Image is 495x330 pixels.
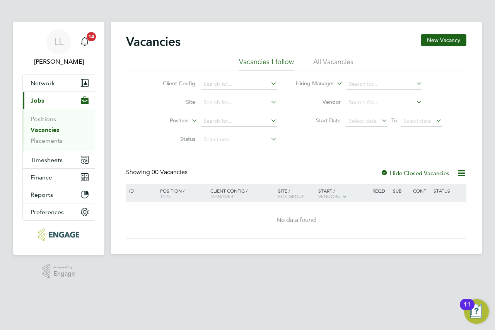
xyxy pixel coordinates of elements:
[43,264,75,279] a: Powered byEngage
[127,184,154,197] div: ID
[276,184,317,203] div: Site /
[31,137,63,144] a: Placements
[201,79,277,90] input: Search for...
[210,193,233,199] span: Manager
[87,32,96,41] span: 14
[151,98,195,105] label: Site
[77,29,92,54] a: 14
[23,109,95,151] div: Jobs
[126,34,181,49] h2: Vacancies
[23,186,95,203] button: Reports
[31,156,63,164] span: Timesheets
[370,184,391,197] div: Reqd
[346,97,422,108] input: Search for...
[160,193,171,199] span: Type
[316,184,370,203] div: Start /
[54,37,63,47] span: LL
[126,168,189,176] div: Showing
[411,184,431,197] div: Conf
[208,184,276,203] div: Client Config /
[278,193,304,199] span: Site Group
[23,74,95,91] button: Network
[349,117,377,124] span: Select date
[151,135,195,142] label: Status
[127,216,465,224] div: No data found
[53,271,75,277] span: Engage
[313,57,353,71] li: All Vacancies
[239,57,294,71] li: Vacancies I follow
[421,34,466,46] button: New Vacancy
[31,174,52,181] span: Finance
[381,169,449,177] label: Hide Closed Vacancies
[23,169,95,186] button: Finance
[296,98,341,105] label: Vendor
[23,151,95,168] button: Timesheets
[31,126,59,134] a: Vacancies
[151,80,195,87] label: Client Config
[31,97,44,104] span: Jobs
[53,264,75,271] span: Powered by
[22,29,95,66] a: LL[PERSON_NAME]
[201,134,277,145] input: Select one
[464,299,489,324] button: Open Resource Center, 11 new notifications
[23,92,95,109] button: Jobs
[201,97,277,108] input: Search for...
[296,117,341,124] label: Start Date
[152,168,188,176] span: 00 Vacancies
[22,228,95,241] a: Go to home page
[318,193,340,199] span: Vendors
[31,191,53,198] span: Reports
[290,80,334,88] label: Hiring Manager
[31,208,64,216] span: Preferences
[391,184,411,197] div: Sub
[38,228,79,241] img: axcis-logo-retina.png
[389,115,399,125] span: To
[144,117,189,125] label: Position
[432,184,465,197] div: Status
[464,305,471,315] div: 11
[403,117,431,124] span: Select date
[346,79,422,90] input: Search for...
[13,22,104,255] nav: Main navigation
[31,80,55,87] span: Network
[201,116,277,127] input: Search for...
[23,203,95,220] button: Preferences
[22,57,95,66] span: Louise Linehan
[31,115,56,123] a: Positions
[154,184,208,203] div: Position /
